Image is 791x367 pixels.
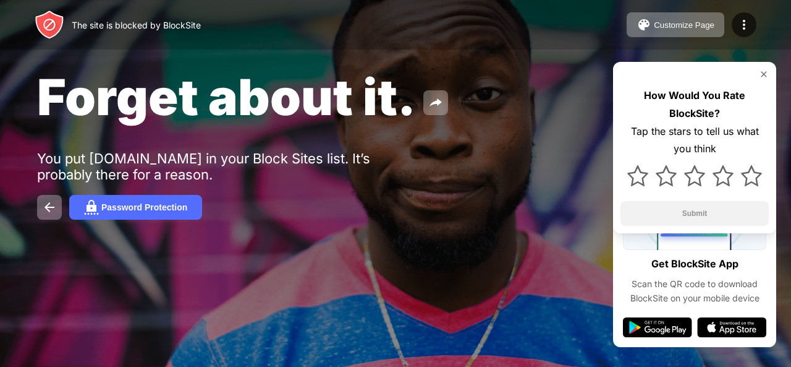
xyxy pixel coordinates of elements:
img: share.svg [428,95,443,110]
img: pallet.svg [637,17,651,32]
img: star.svg [656,165,677,186]
div: How Would You Rate BlockSite? [620,87,769,123]
img: header-logo.svg [35,10,64,40]
button: Password Protection [69,195,202,220]
div: Password Protection [101,202,187,212]
img: star.svg [627,165,648,186]
span: Forget about it. [37,67,416,127]
div: The site is blocked by BlockSite [72,20,201,30]
button: Submit [620,201,769,226]
div: Scan the QR code to download BlockSite on your mobile device [623,277,766,305]
div: You put [DOMAIN_NAME] in your Block Sites list. It’s probably there for a reason. [37,150,419,183]
div: Tap the stars to tell us what you think [620,123,769,158]
img: star.svg [741,165,762,186]
img: password.svg [84,200,99,215]
img: rate-us-close.svg [759,69,769,79]
img: google-play.svg [623,317,692,337]
img: back.svg [42,200,57,215]
img: menu-icon.svg [737,17,751,32]
img: app-store.svg [697,317,766,337]
img: star.svg [713,165,734,186]
div: Customize Page [654,20,714,30]
button: Customize Page [627,12,724,37]
img: star.svg [684,165,705,186]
